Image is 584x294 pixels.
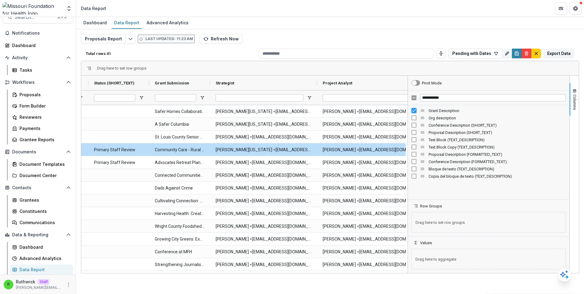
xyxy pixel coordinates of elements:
nav: breadcrumb [78,4,109,13]
span: Drag here to aggregate [412,249,566,269]
span: Data & Reporting [12,232,64,238]
span: Advocates Retreat Planning and Implementation [155,156,205,169]
span: Bloque de texto (TEXT_DESCRIPTION) [429,167,566,171]
span: [PERSON_NAME] <[EMAIL_ADDRESS][DOMAIN_NAME]> [216,258,312,271]
span: Drag here to set row groups [97,66,146,70]
button: Open Contacts [2,183,73,193]
span: [PERSON_NAME] <[EMAIL_ADDRESS][DOMAIN_NAME]> [323,233,425,245]
a: Advanced Analytics [10,253,73,263]
button: More [65,281,72,288]
span: Search... [15,14,54,20]
button: Get Help [569,2,582,15]
div: Document Center [19,172,68,179]
div: Grantee Reports [19,136,68,143]
span: Wright County Foodshed Pilot - Hub‑Lite + Shared‑Use Kitchen [155,220,205,233]
div: Dashboard [12,42,68,49]
a: Data Report [112,17,142,29]
button: Delete [522,49,531,58]
div: Text Block (TEXT_DESCRIPTION) Column [408,136,569,143]
div: Proposals [19,91,68,98]
div: Values [408,245,569,273]
span: Proposal Description (FORMATTED_TEXT) [429,152,566,157]
span: Cultivating Connection: Building a Human-Scale Food System [155,195,205,207]
button: Open AI Assistant [557,267,572,282]
div: Dashboard [81,18,109,27]
a: Advanced Analytics [144,17,191,29]
span: [PERSON_NAME] <[EMAIL_ADDRESS][DOMAIN_NAME]> [323,156,425,169]
span: Growing City Greens: Expanding Food Access Through Food Sovereignty [155,233,205,245]
span: [PERSON_NAME] <[EMAIL_ADDRESS][DOMAIN_NAME]> [216,182,312,194]
img: Missouri Foundation for Health logo [2,2,62,15]
a: Tasks [10,65,73,75]
span: Documents [12,149,64,155]
div: Grantees [19,197,68,203]
span: Connected Communities-Thriving Families [155,169,205,182]
button: Open Workflows [2,77,73,87]
span: Text Block (TEXT_DESCRIPTION) [429,138,566,142]
span: [PERSON_NAME] <[EMAIL_ADDRESS][DOMAIN_NAME]> [323,105,425,118]
div: Advanced Analytics [19,255,68,262]
span: [PERSON_NAME][US_STATE] <[EMAIL_ADDRESS][DOMAIN_NAME]> [216,105,312,118]
button: Refresh Now [200,34,243,44]
span: Strategist [216,81,234,85]
span: [PERSON_NAME] <[EMAIL_ADDRESS][DOMAIN_NAME]> [216,233,312,245]
span: Row Groups [420,204,442,208]
span: Columns [572,94,577,110]
span: [PERSON_NAME] <[EMAIL_ADDRESS][DOMAIN_NAME]> [323,220,425,233]
input: Strategist Filter Input [216,94,303,101]
div: Advanced Analytics [144,18,191,27]
span: Conference Description (SHORT_TEXT) [429,123,566,128]
span: A Safer Columbia [155,118,205,131]
span: St. Louis County Senior Tax Levy Initiative [155,131,205,143]
button: Open Activity [2,53,73,63]
a: Dashboard [10,242,73,252]
span: [PERSON_NAME] <[EMAIL_ADDRESS][DOMAIN_NAME]> [216,207,312,220]
button: Open Data & Reporting [2,230,73,240]
div: Proposal Description (SHORT_TEXT) Column [408,129,569,136]
span: Dads Against Crime [155,182,205,194]
button: Open Filter Menu [307,95,312,100]
span: Proposal Description (SHORT_TEXT) [429,130,566,135]
div: Grant Description Column [408,107,569,114]
div: Constituents [19,208,68,214]
div: Payments [19,125,68,132]
span: Status (SHORT_TEXT) [94,81,134,85]
a: Data Report [10,265,73,275]
div: Reviewers [19,114,68,120]
div: Tasks [19,67,68,73]
div: Conference Description (SHORT_TEXT) Column [408,121,569,129]
button: Save [512,49,522,58]
span: [PERSON_NAME] <[EMAIL_ADDRESS][DOMAIN_NAME]> [216,131,312,143]
div: Dashboard [19,244,68,250]
span: [PERSON_NAME] <[EMAIL_ADDRESS][DOMAIN_NAME]> [216,169,312,182]
span: Contacts [12,185,64,190]
input: Project Analyst Filter Input [323,94,417,101]
a: Constituents [10,206,73,216]
button: Pending with Dates [448,49,502,58]
div: Form Builder [19,103,68,109]
button: Partners [555,2,567,15]
div: Column List 10 Columns [408,107,569,180]
button: Proposals Report [81,34,126,44]
div: Row Groups [97,66,146,70]
div: Org description Column [408,114,569,121]
span: [PERSON_NAME] <[EMAIL_ADDRESS][DOMAIN_NAME]> [323,144,425,156]
input: Status (SHORT_TEXT) Filter Input [94,94,135,101]
span: [PERSON_NAME] <[EMAIL_ADDRESS][DOMAIN_NAME]> [323,169,425,182]
button: Search... [2,11,73,23]
span: Values [420,241,432,245]
button: Rename [502,49,512,58]
div: Ruthwick [7,282,10,286]
div: Bloque de texto (TEXT_DESCRIPTION) Column [408,165,569,173]
span: Workflows [12,80,64,85]
span: Primary Staff Review [94,156,144,169]
div: Text Block Copy (TEXT_DESCRIPTION) Column [408,143,569,151]
a: Dashboard [2,40,73,50]
span: [PERSON_NAME] <[EMAIL_ADDRESS][DOMAIN_NAME]> [323,207,425,220]
a: Proposals [10,90,73,100]
span: [PERSON_NAME] <[EMAIL_ADDRESS][DOMAIN_NAME]> [323,182,425,194]
span: [PERSON_NAME] <[EMAIL_ADDRESS][DOMAIN_NAME]> [323,131,425,143]
span: Grant Submission [155,81,189,85]
span: Copia del bloque de texto (TEXT_DESCRIPTION) [429,174,566,179]
div: Conference Description (FORMATTED_TEXT) Column [408,158,569,165]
